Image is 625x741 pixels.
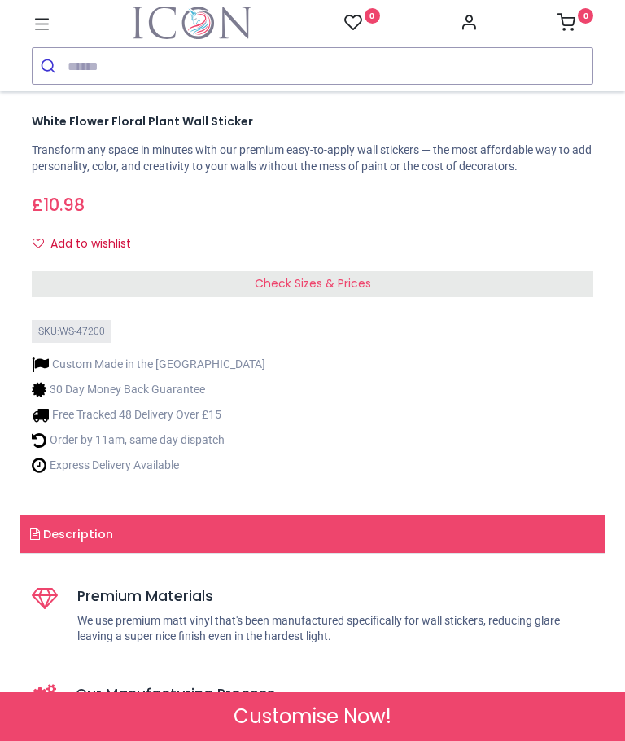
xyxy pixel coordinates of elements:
[43,193,85,217] span: 10.98
[255,275,371,292] span: Check Sizes & Prices
[33,238,44,249] i: Add to wishlist
[578,8,593,24] sup: 0
[133,7,251,39] a: Logo of Icon Wall Stickers
[33,48,68,84] button: Submit
[32,356,265,373] li: Custom Made in the [GEOGRAPHIC_DATA]
[32,114,593,130] h1: White Flower Floral Plant Wall Sticker
[365,8,380,24] sup: 0
[76,684,593,704] h5: Our Manufacturing Process
[32,432,265,449] li: Order by 11am, same day dispatch
[133,7,251,39] img: Icon Wall Stickers
[557,18,593,31] a: 0
[32,457,265,474] li: Express Delivery Available
[32,320,111,344] div: SKU: WS-47200
[32,381,265,398] li: 30 Day Money Back Guarantee
[460,18,478,31] a: Account Info
[32,142,593,174] p: Transform any space in minutes with our premium easy-to-apply wall stickers — the most affordable...
[77,613,593,645] p: We use premium matt vinyl that's been manufactured specifically for wall stickers, reducing glare...
[32,406,265,423] li: Free Tracked 48 Delivery Over £15
[32,194,85,217] span: £
[32,230,145,258] button: Add to wishlistAdd to wishlist
[344,13,380,33] a: 0
[234,703,391,730] span: Customise Now!
[20,515,605,553] a: Description
[77,586,593,607] h5: Premium Materials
